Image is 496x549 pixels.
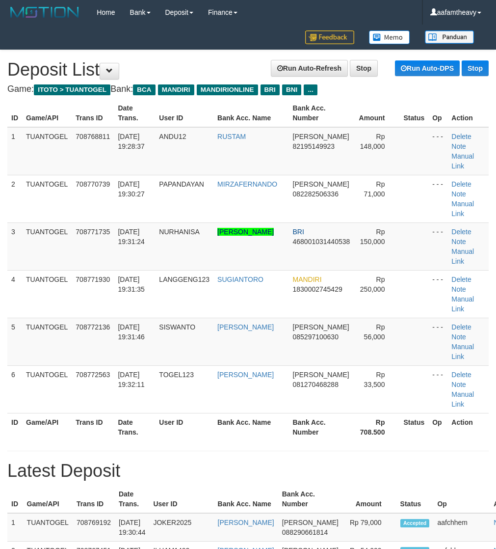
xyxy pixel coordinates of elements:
a: Stop [350,60,378,77]
span: 708771735 [76,228,110,236]
a: [PERSON_NAME] [217,323,274,331]
span: 708770739 [76,180,110,188]
span: Rp 250,000 [360,275,385,293]
a: Note [451,238,466,246]
th: Date Trans. [115,485,150,513]
td: - - - [428,222,447,270]
h1: Latest Deposit [7,461,489,481]
a: [PERSON_NAME] [218,519,274,526]
a: [PERSON_NAME] [217,228,274,236]
span: [PERSON_NAME] [293,180,349,188]
th: Bank Acc. Name [213,99,288,127]
span: Rp 150,000 [360,228,385,246]
th: Date Trans. [114,99,155,127]
span: ITOTO > TUANTOGEL [34,84,110,95]
a: Manual Link [451,295,474,313]
span: MANDIRIONLINE [197,84,258,95]
th: Action [447,99,489,127]
td: TUANTOGEL [22,127,72,175]
th: Status [399,413,428,441]
span: Rp 148,000 [360,133,385,150]
th: Game/API [23,485,73,513]
td: 5 [7,318,22,365]
th: Bank Acc. Number [278,485,343,513]
a: Delete [451,133,471,140]
span: 708771930 [76,275,110,283]
td: TUANTOGEL [22,222,72,270]
th: Rp 708.500 [354,413,399,441]
span: [PERSON_NAME] [293,133,349,140]
th: Status [396,485,434,513]
th: ID [7,485,23,513]
td: aafchhem [433,513,490,542]
td: TUANTOGEL [22,365,72,413]
span: 085297100630 [293,333,339,341]
span: SISWANTO [159,323,195,331]
span: TOGEL123 [159,371,194,379]
td: - - - [428,365,447,413]
th: Status [399,99,428,127]
h1: Deposit List [7,60,489,80]
a: RUSTAM [217,133,246,140]
span: 081270468288 [293,381,339,388]
th: Op [433,485,490,513]
td: TUANTOGEL [22,318,72,365]
span: [DATE] 19:31:35 [118,275,145,293]
td: - - - [428,270,447,318]
td: 1 [7,127,22,175]
td: 708769192 [73,513,115,542]
td: - - - [428,318,447,365]
img: panduan.png [425,30,474,44]
td: 1 [7,513,23,542]
td: TUANTOGEL [22,270,72,318]
span: NURHANISA [159,228,199,236]
td: [DATE] 19:30:44 [115,513,150,542]
th: ID [7,413,22,441]
span: BRI [293,228,304,236]
a: Run Auto-Refresh [271,60,348,77]
span: 468001031440538 [293,238,350,246]
span: 082282506336 [293,190,339,198]
a: Run Auto-DPS [395,60,460,76]
a: Manual Link [451,390,474,408]
a: Delete [451,275,471,283]
span: [DATE] 19:32:11 [118,371,145,388]
td: - - - [428,127,447,175]
a: Delete [451,323,471,331]
th: Trans ID [72,99,114,127]
span: [DATE] 19:30:27 [118,180,145,198]
th: Op [428,99,447,127]
a: Note [451,285,466,293]
span: MANDIRI [293,275,322,283]
th: Trans ID [72,413,114,441]
th: ID [7,99,22,127]
span: [PERSON_NAME] [293,371,349,379]
a: Delete [451,180,471,188]
span: 1830002745429 [293,285,342,293]
span: BCA [133,84,155,95]
th: Trans ID [73,485,115,513]
a: SUGIANTORO [217,275,263,283]
h4: Game: Bank: [7,84,489,94]
span: ... [304,84,317,95]
span: Rp 56,000 [364,323,385,341]
span: 708772563 [76,371,110,379]
span: [DATE] 19:31:24 [118,228,145,246]
span: [PERSON_NAME] [293,323,349,331]
img: Feedback.jpg [305,30,354,44]
a: Note [451,190,466,198]
span: Accepted [400,519,430,527]
a: Stop [462,60,489,76]
a: Manual Link [451,247,474,265]
span: ANDU12 [159,133,186,140]
span: 708772136 [76,323,110,331]
th: Action [447,413,489,441]
td: TUANTOGEL [23,513,73,542]
td: Rp 79,000 [343,513,396,542]
th: User ID [155,99,213,127]
a: [PERSON_NAME] [217,371,274,379]
span: 088290661814 [282,528,328,536]
a: Delete [451,371,471,379]
span: Rp 33,500 [364,371,385,388]
img: MOTION_logo.png [7,5,82,20]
